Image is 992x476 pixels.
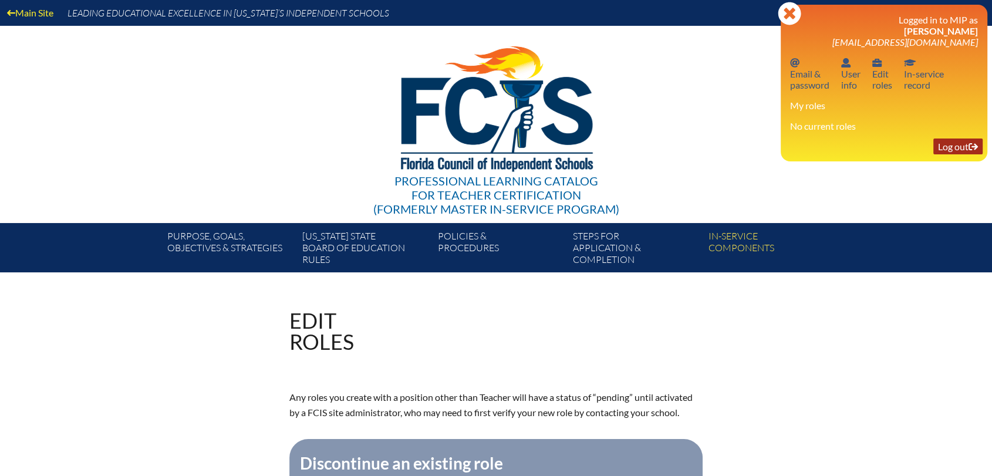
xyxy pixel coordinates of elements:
svg: In-service record [904,58,916,67]
a: Email passwordEmail &password [785,55,834,93]
a: In-service recordIn-servicerecord [899,55,949,93]
span: [EMAIL_ADDRESS][DOMAIN_NAME] [832,36,978,48]
a: Professional Learning Catalog for Teacher Certification(formerly Master In-service Program) [369,23,624,218]
a: [US_STATE] StateBoard of Education rules [298,228,433,272]
img: FCISlogo221.eps [375,26,618,186]
a: Steps forapplication & completion [568,228,703,272]
a: User infoUserinfo [836,55,865,93]
a: Main Site [2,5,58,21]
svg: Email password [790,58,799,67]
h1: Edit Roles [289,310,354,352]
span: for Teacher Certification [411,188,581,202]
svg: Log out [969,142,978,151]
a: Log outLog out [933,139,983,154]
svg: Close [778,2,801,25]
svg: User info [841,58,851,67]
a: Policies &Procedures [433,228,568,272]
h3: Logged in to MIP as [790,14,978,48]
p: No current roles [790,120,978,131]
span: [PERSON_NAME] [904,25,978,36]
h3: My roles [790,100,978,111]
a: User infoEditroles [868,55,897,93]
a: In-servicecomponents [704,228,839,272]
legend: Discontinue an existing role [299,453,504,473]
a: Purpose, goals,objectives & strategies [163,228,298,272]
svg: User info [872,58,882,67]
p: Any roles you create with a position other than Teacher will have a status of “pending” until act... [289,390,703,420]
div: Professional Learning Catalog (formerly Master In-service Program) [373,174,619,216]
